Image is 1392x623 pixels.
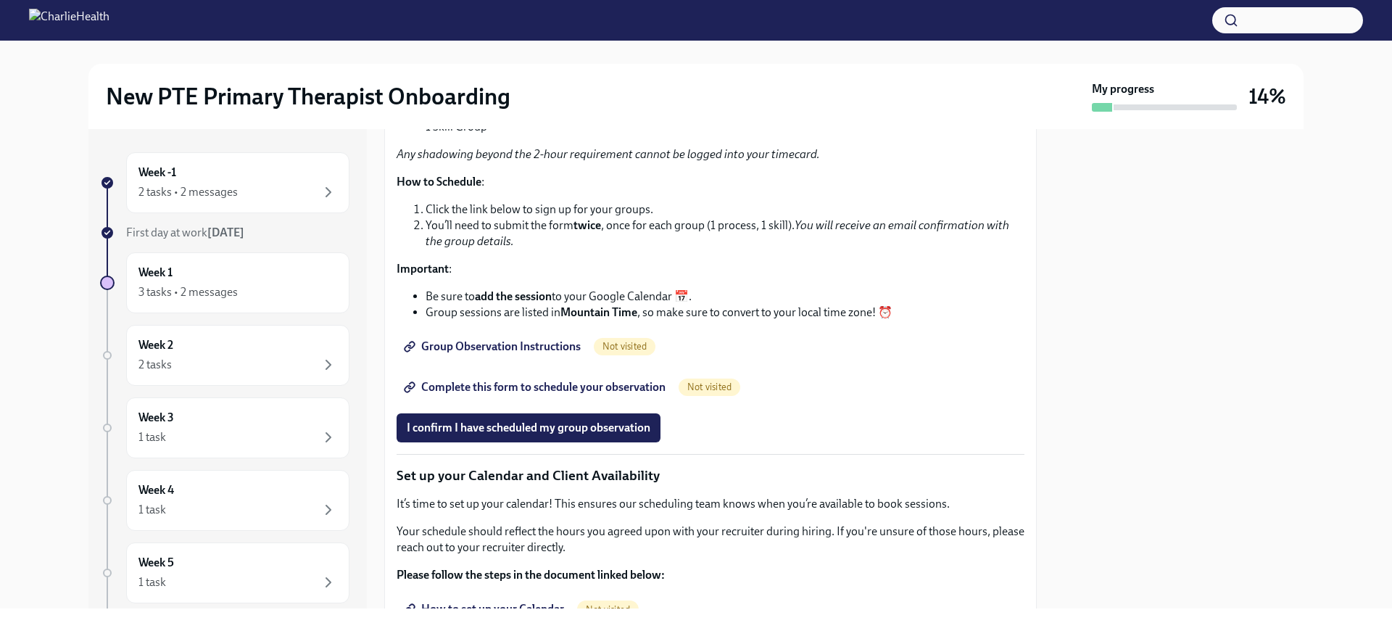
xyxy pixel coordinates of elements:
[397,175,481,189] strong: How to Schedule
[126,226,244,239] span: First day at work
[100,397,349,458] a: Week 31 task
[397,413,660,442] button: I confirm I have scheduled my group observation
[407,380,666,395] span: Complete this form to schedule your observation
[426,218,1009,248] em: You will receive an email confirmation with the group details.
[138,265,173,281] h6: Week 1
[397,174,1024,190] p: :
[100,252,349,313] a: Week 13 tasks • 2 messages
[100,470,349,531] a: Week 41 task
[100,225,349,241] a: First day at work[DATE]
[138,284,238,300] div: 3 tasks • 2 messages
[397,524,1024,556] p: Your schedule should reflect the hours you agreed upon with your recruiter during hiring. If you'...
[426,305,1024,321] li: Group sessions are listed in , so make sure to convert to your local time zone! ⏰
[407,602,564,616] span: How to set up your Calendar
[1092,81,1154,97] strong: My progress
[138,502,166,518] div: 1 task
[573,218,601,232] strong: twice
[397,262,449,276] strong: Important
[475,289,552,303] strong: add the session
[397,261,1024,277] p: :
[407,421,650,435] span: I confirm I have scheduled my group observation
[138,184,238,200] div: 2 tasks • 2 messages
[100,152,349,213] a: Week -12 tasks • 2 messages
[407,339,581,354] span: Group Observation Instructions
[397,147,820,161] em: Any shadowing beyond the 2-hour requirement cannot be logged into your timecard.
[106,82,510,111] h2: New PTE Primary Therapist Onboarding
[138,357,172,373] div: 2 tasks
[138,574,166,590] div: 1 task
[426,218,1024,249] li: You’ll need to submit the form , once for each group (1 process, 1 skill).
[397,373,676,402] a: Complete this form to schedule your observation
[100,542,349,603] a: Week 51 task
[138,482,174,498] h6: Week 4
[397,568,665,582] strong: Please follow the steps in the document linked below:
[29,9,109,32] img: CharlieHealth
[207,226,244,239] strong: [DATE]
[138,337,173,353] h6: Week 2
[1248,83,1286,110] h3: 14%
[560,305,637,319] strong: Mountain Time
[100,325,349,386] a: Week 22 tasks
[426,202,1024,218] li: Click the link below to sign up for your groups.
[679,381,740,392] span: Not visited
[577,604,639,615] span: Not visited
[594,341,655,352] span: Not visited
[138,410,174,426] h6: Week 3
[426,289,1024,305] li: Be sure to to your Google Calendar 📅.
[138,165,176,181] h6: Week -1
[397,332,591,361] a: Group Observation Instructions
[138,555,174,571] h6: Week 5
[138,429,166,445] div: 1 task
[397,496,1024,512] p: It’s time to set up your calendar! This ensures our scheduling team knows when you’re available t...
[397,466,1024,485] p: Set up your Calendar and Client Availability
